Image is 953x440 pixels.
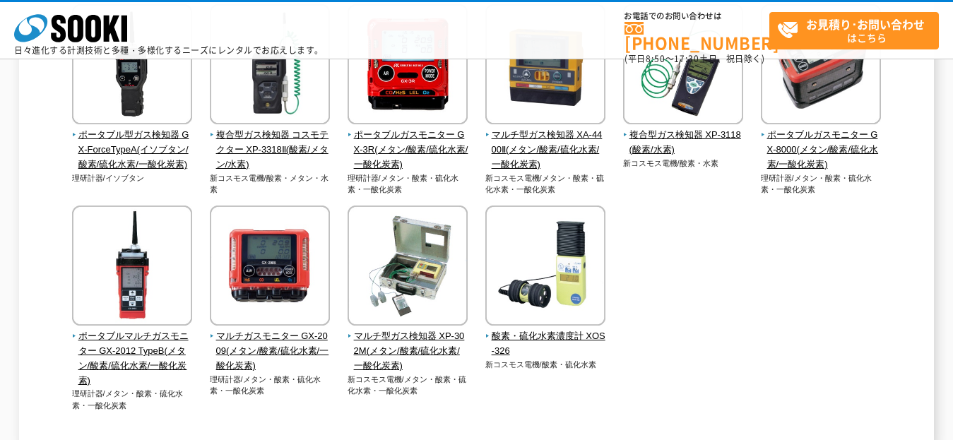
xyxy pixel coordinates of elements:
p: 理研計器/メタン・酸素・硫化水素・一酸化炭素 [348,172,468,196]
p: 新コスモス電機/メタン・酸素・硫化水素・一酸化炭素 [485,172,606,196]
img: ポータブル型ガス検知器 GX-ForceTypeA(イソブタン/酸素/硫化水素/一酸化炭素) [72,4,192,128]
p: 新コスモス電機/酸素・水素 [623,157,744,170]
a: 複合型ガス検知器 XP-3118(酸素/水素) [623,114,744,157]
a: ポータブルガスモニター GX-3R(メタン/酸素/硫化水素/一酸化炭素) [348,114,468,172]
a: 酸素・硫化水素濃度計 XOS-326 [485,316,606,358]
img: ポータブルガスモニター GX-3R(メタン/酸素/硫化水素/一酸化炭素) [348,4,468,128]
span: 17:30 [674,52,699,65]
a: ポータブル型ガス検知器 GX-ForceTypeA(イソブタン/酸素/硫化水素/一酸化炭素) [72,114,193,172]
a: マルチ型ガス検知器 XP-302M(メタン/酸素/硫化水素/一酸化炭素) [348,316,468,373]
span: ポータブルガスモニター GX-3R(メタン/酸素/硫化水素/一酸化炭素) [348,128,468,172]
img: マルチ型ガス検知器 XP-302M(メタン/酸素/硫化水素/一酸化炭素) [348,206,468,329]
p: 新コスモス電機/酸素・メタン・水素 [210,172,331,196]
span: 複合型ガス検知器 コスモテクター XP-3318Ⅱ(酸素/メタン/水素) [210,128,331,172]
img: 複合型ガス検知器 XP-3118(酸素/水素) [623,4,743,128]
img: マルチガスモニター GX-2009(メタン/酸素/硫化水素/一酸化炭素) [210,206,330,329]
p: 理研計器/メタン・酸素・硫化水素・一酸化炭素 [72,388,193,411]
span: マルチ型ガス検知器 XP-302M(メタン/酸素/硫化水素/一酸化炭素) [348,329,468,373]
span: お電話でのお問い合わせは [625,12,769,20]
span: ポータブルマルチガスモニター GX-2012 TypeB(メタン/酸素/硫化水素/一酸化炭素) [72,329,193,388]
p: 新コスモス電機/メタン・酸素・硫化水素・一酸化炭素 [348,374,468,397]
a: マルチガスモニター GX-2009(メタン/酸素/硫化水素/一酸化炭素) [210,316,331,373]
img: ポータブルマルチガスモニター GX-2012 TypeB(メタン/酸素/硫化水素/一酸化炭素) [72,206,192,329]
p: 理研計器/メタン・酸素・硫化水素・一酸化炭素 [210,374,331,397]
p: 日々進化する計測技術と多種・多様化するニーズにレンタルでお応えします。 [14,46,324,54]
strong: お見積り･お問い合わせ [806,16,925,32]
img: マルチ型ガス検知器 XA-4400Ⅱ(メタン/酸素/硫化水素/一酸化炭素) [485,4,605,128]
span: マルチ型ガス検知器 XA-4400Ⅱ(メタン/酸素/硫化水素/一酸化炭素) [485,128,606,172]
span: 複合型ガス検知器 XP-3118(酸素/水素) [623,128,744,157]
span: マルチガスモニター GX-2009(メタン/酸素/硫化水素/一酸化炭素) [210,329,331,373]
a: ポータブルマルチガスモニター GX-2012 TypeB(メタン/酸素/硫化水素/一酸化炭素) [72,316,193,388]
span: (平日 ～ 土日、祝日除く) [625,52,764,65]
a: 複合型ガス検知器 コスモテクター XP-3318Ⅱ(酸素/メタン/水素) [210,114,331,172]
p: 理研計器/メタン・酸素・硫化水素・一酸化炭素 [761,172,882,196]
a: お見積り･お問い合わせはこちら [769,12,939,49]
img: 複合型ガス検知器 コスモテクター XP-3318Ⅱ(酸素/メタン/水素) [210,4,330,128]
a: ポータブルガスモニター GX-8000(メタン/酸素/硫化水素/一酸化炭素) [761,114,882,172]
p: 理研計器/イソブタン [72,172,193,184]
span: 酸素・硫化水素濃度計 XOS-326 [485,329,606,359]
p: 新コスモス電機/酸素・硫化水素 [485,359,606,371]
a: マルチ型ガス検知器 XA-4400Ⅱ(メタン/酸素/硫化水素/一酸化炭素) [485,114,606,172]
span: 8:50 [646,52,665,65]
img: 酸素・硫化水素濃度計 XOS-326 [485,206,605,329]
span: ポータブル型ガス検知器 GX-ForceTypeA(イソブタン/酸素/硫化水素/一酸化炭素) [72,128,193,172]
img: ポータブルガスモニター GX-8000(メタン/酸素/硫化水素/一酸化炭素) [761,4,881,128]
span: ポータブルガスモニター GX-8000(メタン/酸素/硫化水素/一酸化炭素) [761,128,882,172]
a: [PHONE_NUMBER] [625,22,769,51]
span: はこちら [777,13,938,48]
